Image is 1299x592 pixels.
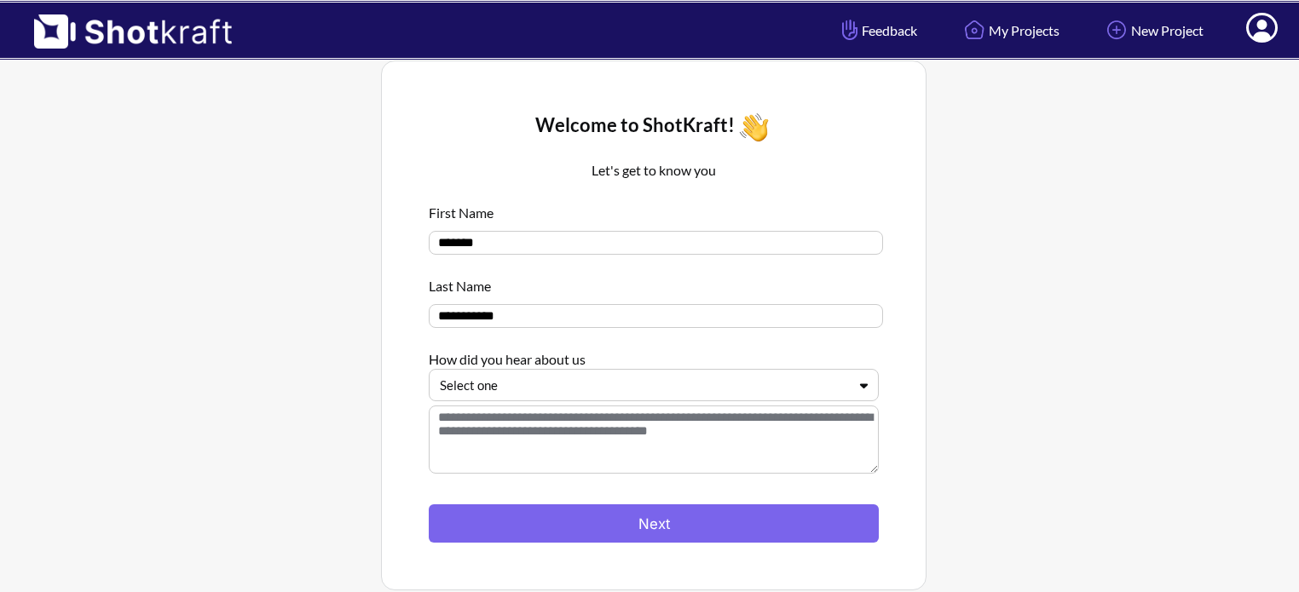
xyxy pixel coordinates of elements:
div: How did you hear about us [429,341,879,369]
div: First Name [429,194,879,222]
img: Wave Icon [735,108,773,147]
button: Next [429,504,879,543]
div: Last Name [429,267,879,296]
img: Home Icon [960,15,989,44]
span: Feedback [838,20,917,40]
div: Welcome to ShotKraft! [429,108,879,147]
a: New Project [1089,8,1216,53]
img: Hand Icon [838,15,862,44]
a: My Projects [947,8,1072,53]
p: Let's get to know you [429,160,879,181]
img: Add Icon [1102,15,1131,44]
